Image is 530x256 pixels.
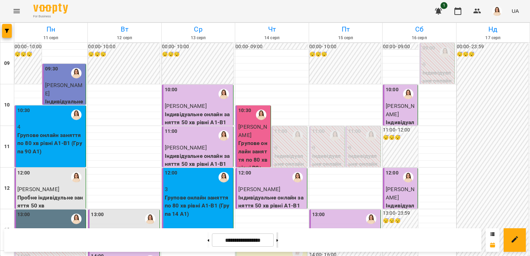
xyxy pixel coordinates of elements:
[165,86,178,94] label: 10:00
[17,107,30,114] label: 10:30
[163,35,234,41] h6: 13 серп
[91,211,104,219] label: 13:00
[219,89,229,99] img: Оксана
[4,185,10,192] h6: 12
[17,194,84,210] p: Пробне індивідульне заняття 50 хв
[236,43,307,51] h6: 00:00 - 09:00
[45,97,84,138] p: Індивідуальне онлайн заняття 50 хв (підготовка до іспиту ) рівні В2+
[441,2,447,9] span: 1
[165,128,178,135] label: 11:00
[422,69,453,118] p: Індивідуальне онлайн заняття 50 хв рівні В2+ ([PERSON_NAME])
[45,82,83,97] span: [PERSON_NAME]
[71,172,82,182] img: Оксана
[238,139,269,172] p: Групове онлайн заняття по 80 хв рівні В2+
[219,130,229,141] div: Оксана
[17,123,84,131] p: 4
[236,24,307,35] h6: Чт
[165,169,178,177] label: 12:00
[312,152,343,201] p: Індивідуальне онлайн заняття 50 хв рівні А1-В1 ([PERSON_NAME])
[8,3,25,19] button: Menu
[312,211,325,219] label: 13:00
[71,110,82,120] img: Оксана
[89,35,160,41] h6: 12 серп
[386,169,399,177] label: 12:00
[403,172,413,182] img: Оксана
[440,47,450,58] img: Оксана
[163,24,234,35] h6: Ср
[310,35,381,41] h6: 15 серп
[15,51,42,58] h6: 😴😴😴
[165,152,232,168] p: Індивідуальне онлайн заняття 50 хв рівні А1-В1
[145,214,155,224] img: Оксана
[45,65,58,73] label: 09:30
[256,110,266,120] img: Оксана
[309,51,381,58] h6: 😴😴😴
[17,131,84,156] p: Групове онлайн заняття по 80 хв рівні А1-В1 (Група 90 A1)
[17,169,30,177] label: 12:00
[165,110,232,127] p: Індивідуальне онлайн заняття 50 хв рівні А1-В1
[386,103,414,118] span: [PERSON_NAME]
[162,51,233,58] h6: 😴😴😴
[457,51,528,58] h6: 😴😴😴
[366,214,376,224] img: Оксана
[162,43,233,51] h6: 00:00 - 10:00
[17,186,59,193] span: [PERSON_NAME]
[458,35,529,41] h6: 17 серп
[238,194,305,210] p: Індивідуальне онлайн заняття 50 хв рівні А1-В1
[236,35,307,41] h6: 14 серп
[165,185,232,194] p: 3
[33,14,68,19] span: For Business
[274,152,305,201] p: Індивідуальне онлайн заняття 50 хв рівні А1-В1 ([PERSON_NAME])
[312,128,325,135] label: 11:00
[403,89,413,99] img: Оксана
[15,24,86,35] h6: Пн
[219,172,229,182] img: Оксана
[386,118,416,176] p: Індивідуальне онлайн заняття 50 хв (підготовка до іспиту ) рівні В2+
[312,144,343,152] p: 0
[71,214,82,224] img: Оксана
[383,134,418,142] h6: 😴😴😴
[422,44,435,52] label: 09:00
[238,107,251,114] label: 10:30
[330,130,340,141] img: Оксана
[4,60,10,67] h6: 09
[384,35,455,41] h6: 16 серп
[458,24,529,35] h6: Нд
[492,6,502,16] img: 76124efe13172d74632d2d2d3678e7ed.png
[422,60,453,69] p: 0
[509,5,522,17] button: UA
[292,172,303,182] img: Оксана
[383,210,418,217] h6: 13:00 - 23:59
[383,217,418,225] h6: 😴😴😴
[386,186,414,201] span: [PERSON_NAME]
[165,144,207,151] span: [PERSON_NAME]
[384,24,455,35] h6: Сб
[292,130,303,141] img: Оксана
[33,3,68,14] img: Voopty Logo
[15,35,86,41] h6: 11 серп
[4,143,10,151] h6: 11
[17,211,30,219] label: 13:00
[274,128,287,135] label: 11:00
[309,43,381,51] h6: 00:00 - 10:00
[348,152,379,201] p: Індивідуальне онлайн заняття 50 хв рівні В2+ ([PERSON_NAME])
[348,144,379,152] p: 0
[383,43,418,51] h6: 00:00 - 09:00
[366,130,376,141] img: Оксана
[88,51,160,58] h6: 😴😴😴
[15,43,42,51] h6: 00:00 - 10:00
